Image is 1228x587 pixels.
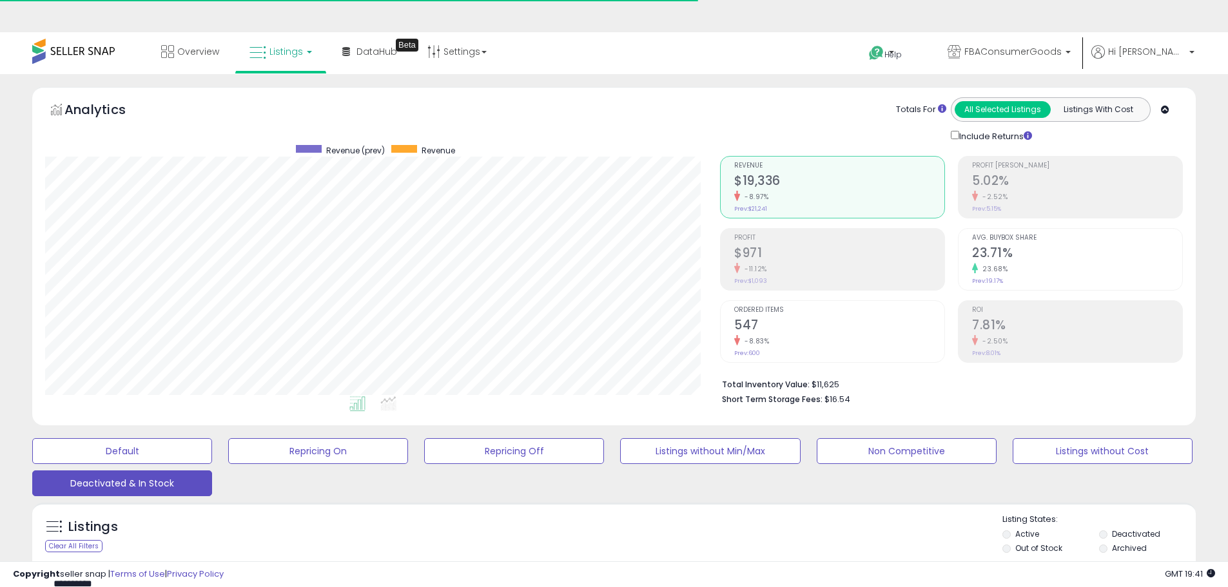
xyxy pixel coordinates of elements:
[177,45,219,58] span: Overview
[978,336,1008,346] small: -2.50%
[1112,543,1147,553] label: Archived
[955,101,1051,118] button: All Selected Listings
[972,205,1001,213] small: Prev: 5.15%
[972,277,1003,285] small: Prev: 19.17%
[734,307,944,314] span: Ordered Items
[884,49,902,60] span: Help
[64,101,151,122] h5: Analytics
[734,318,944,335] h2: 547
[356,45,397,58] span: DataHub
[1002,514,1196,526] p: Listing States:
[734,162,944,169] span: Revenue
[722,379,810,390] b: Total Inventory Value:
[151,32,229,71] a: Overview
[1165,568,1215,580] span: 2025-09-8 19:41 GMT
[938,32,1080,74] a: FBAConsumerGoods
[859,35,927,74] a: Help
[740,192,768,202] small: -8.97%
[972,307,1182,314] span: ROI
[1112,528,1160,539] label: Deactivated
[972,318,1182,335] h2: 7.81%
[326,145,385,156] span: Revenue (prev)
[734,349,760,357] small: Prev: 600
[240,32,322,71] a: Listings
[620,438,800,464] button: Listings without Min/Max
[868,45,884,61] i: Get Help
[418,32,496,71] a: Settings
[734,277,767,285] small: Prev: $1,093
[68,518,118,536] h5: Listings
[734,173,944,191] h2: $19,336
[972,162,1182,169] span: Profit [PERSON_NAME]
[1108,45,1185,58] span: Hi [PERSON_NAME]
[13,568,224,581] div: seller snap | |
[722,376,1173,391] li: $11,625
[941,128,1048,143] div: Include Returns
[722,394,823,405] b: Short Term Storage Fees:
[972,349,1000,357] small: Prev: 8.01%
[972,173,1182,191] h2: 5.02%
[1015,543,1062,553] label: Out of Stock
[32,438,212,464] button: Default
[740,264,767,274] small: -11.12%
[972,245,1182,263] h2: 23.71%
[167,568,224,580] a: Privacy Policy
[422,145,455,156] span: Revenue
[824,393,850,405] span: $16.54
[110,568,165,580] a: Terms of Use
[228,438,408,464] button: Repricing On
[269,45,303,58] span: Listings
[13,568,60,580] strong: Copyright
[32,470,212,496] button: Deactivated & In Stock
[978,192,1008,202] small: -2.52%
[1015,528,1039,539] label: Active
[1013,438,1193,464] button: Listings without Cost
[424,438,604,464] button: Repricing Off
[1050,101,1146,118] button: Listings With Cost
[972,235,1182,242] span: Avg. Buybox Share
[740,336,769,346] small: -8.83%
[45,540,102,552] div: Clear All Filters
[896,104,946,116] div: Totals For
[396,39,418,52] div: Tooltip anchor
[734,245,944,263] h2: $971
[1091,45,1194,74] a: Hi [PERSON_NAME]
[964,45,1062,58] span: FBAConsumerGoods
[817,438,997,464] button: Non Competitive
[734,235,944,242] span: Profit
[734,205,767,213] small: Prev: $21,241
[978,264,1008,274] small: 23.68%
[333,32,407,71] a: DataHub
